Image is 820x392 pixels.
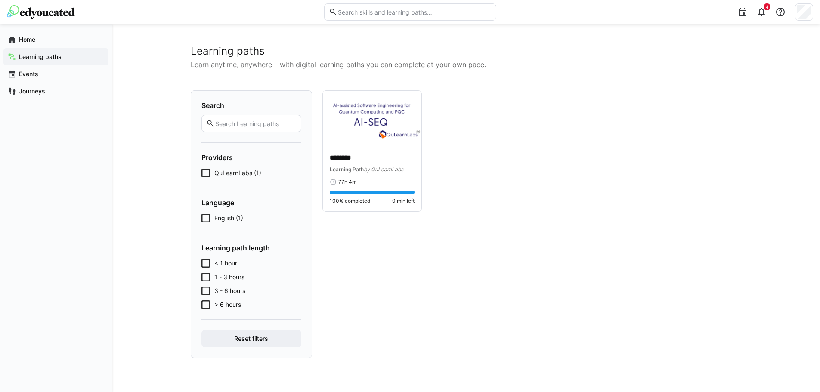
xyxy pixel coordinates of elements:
h4: Learning path length [201,244,301,252]
span: Learning Path [330,166,364,173]
span: Reset filters [233,334,269,343]
input: Search skills and learning paths… [337,8,491,16]
span: QuLearnLabs (1) [214,169,261,177]
h4: Providers [201,153,301,162]
h4: Language [201,198,301,207]
span: 1 - 3 hours [214,273,244,281]
span: 3 - 6 hours [214,287,245,295]
span: 100% completed [330,198,370,204]
h2: Learning paths [191,45,742,58]
h4: Search [201,101,301,110]
span: 77h 4m [338,179,356,185]
img: image [323,91,422,146]
span: > 6 hours [214,300,241,309]
input: Search Learning paths [214,120,296,127]
span: 0 min left [392,198,415,204]
span: English (1) [214,214,243,222]
span: 4 [766,4,768,9]
span: by QuLearnLabs [364,166,403,173]
p: Learn anytime, anywhere – with digital learning paths you can complete at your own pace. [191,59,742,70]
button: Reset filters [201,330,301,347]
span: < 1 hour [214,259,237,268]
